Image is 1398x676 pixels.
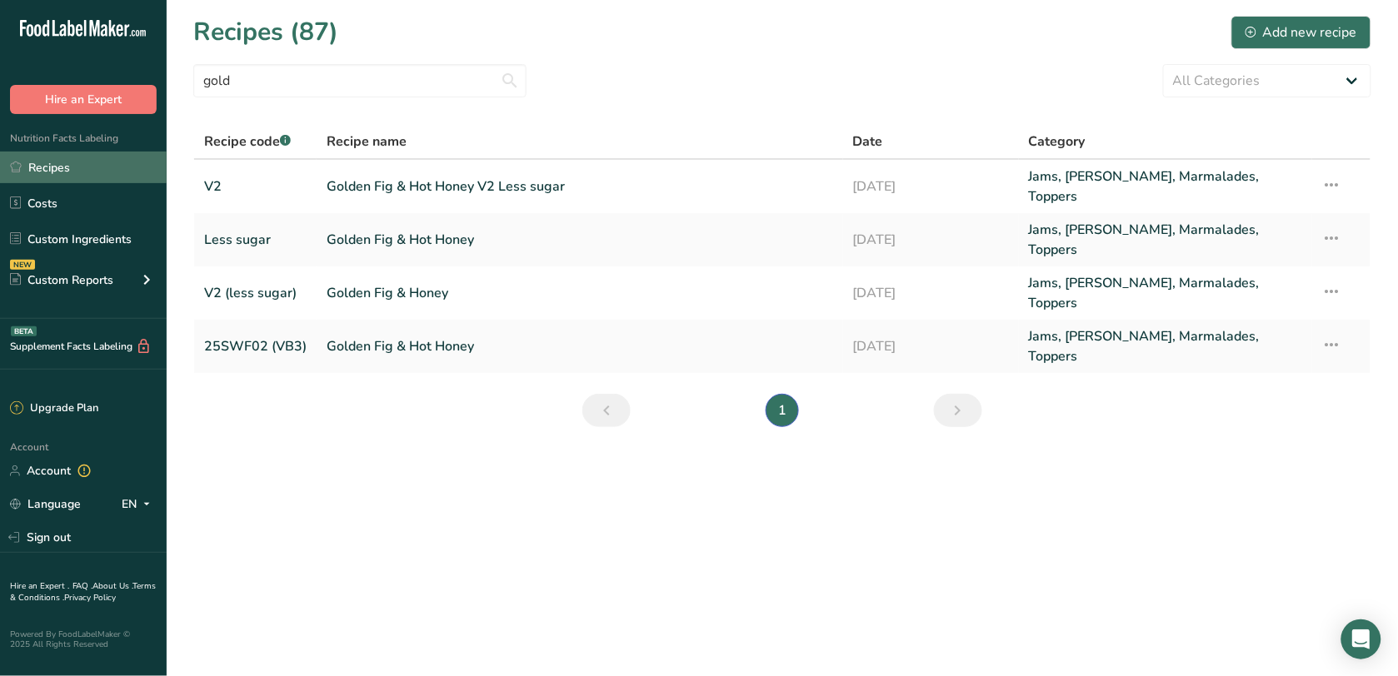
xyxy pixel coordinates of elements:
h1: Recipes (87) [193,13,338,51]
input: Search for recipe [193,64,527,97]
div: Powered By FoodLabelMaker © 2025 All Rights Reserved [10,629,157,649]
div: Custom Reports [10,271,113,289]
a: Golden Fig & Hot Honey [327,326,833,366]
a: [DATE] [853,326,1009,366]
a: Jams, [PERSON_NAME], Marmalades, Toppers [1029,273,1302,313]
a: Jams, [PERSON_NAME], Marmalades, Toppers [1029,326,1302,366]
a: Jams, [PERSON_NAME], Marmalades, Toppers [1029,220,1302,260]
a: Language [10,490,81,519]
a: Golden Fig & Hot Honey V2 Less sugar [327,167,833,206]
div: BETA [11,326,37,336]
a: Golden Fig & Honey [327,273,833,313]
a: Next page [934,394,982,427]
div: Open Intercom Messenger [1341,619,1381,659]
span: Recipe code [204,132,291,151]
button: Add new recipe [1231,16,1371,49]
div: EN [122,495,157,514]
button: Hire an Expert [10,85,157,114]
a: Less sugar [204,220,307,260]
a: 25SWF02 (VB3) [204,326,307,366]
a: Previous page [582,394,631,427]
span: Date [853,132,883,152]
div: Upgrade Plan [10,400,98,417]
div: Add new recipe [1246,22,1357,42]
a: [DATE] [853,273,1009,313]
a: Jams, [PERSON_NAME], Marmalades, Toppers [1029,167,1302,206]
a: Privacy Policy [64,592,116,604]
a: Hire an Expert . [10,580,69,592]
a: V2 [204,167,307,206]
span: Category [1029,132,1086,152]
a: About Us . [92,580,132,592]
a: Golden Fig & Hot Honey [327,220,833,260]
a: Terms & Conditions . [10,580,156,604]
a: [DATE] [853,167,1009,206]
span: Recipe name [327,132,407,152]
a: FAQ . [72,580,92,592]
a: V2 (less sugar) [204,273,307,313]
a: [DATE] [853,220,1009,260]
div: NEW [10,260,35,270]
